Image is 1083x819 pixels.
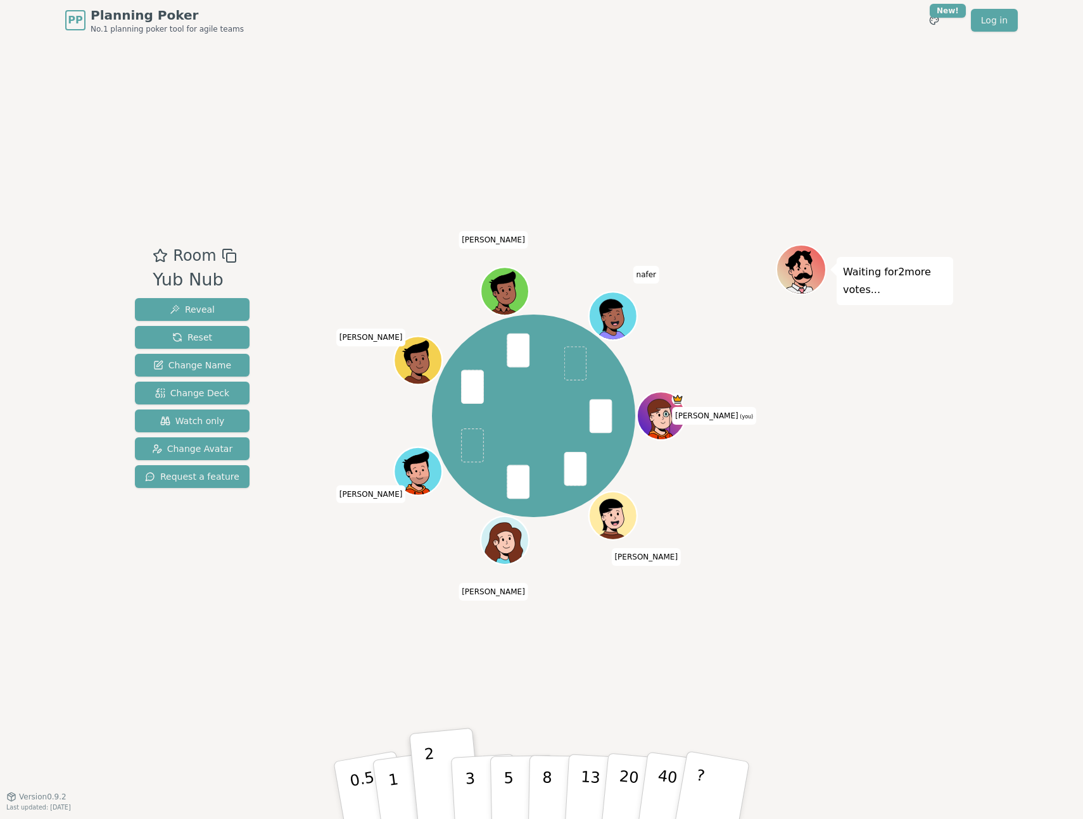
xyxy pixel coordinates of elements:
[6,804,71,811] span: Last updated: [DATE]
[145,470,239,483] span: Request a feature
[135,354,250,377] button: Change Name
[424,745,440,814] p: 2
[639,393,684,438] button: Click to change your avatar
[160,415,225,427] span: Watch only
[153,267,236,293] div: Yub Nub
[459,583,528,601] span: Click to change your name
[459,231,528,249] span: Click to change your name
[172,331,212,344] span: Reset
[611,548,681,566] span: Click to change your name
[672,407,756,425] span: Click to change your name
[135,465,250,488] button: Request a feature
[68,13,82,28] span: PP
[19,792,66,802] span: Version 0.9.2
[173,244,216,267] span: Room
[91,24,244,34] span: No.1 planning poker tool for agile teams
[65,6,244,34] a: PPPlanning PokerNo.1 planning poker tool for agile teams
[633,266,660,284] span: Click to change your name
[336,328,406,346] span: Click to change your name
[135,437,250,460] button: Change Avatar
[155,387,229,399] span: Change Deck
[91,6,244,24] span: Planning Poker
[170,303,215,316] span: Reveal
[672,393,684,405] span: paul is the host
[6,792,66,802] button: Version0.9.2
[135,409,250,432] button: Watch only
[336,485,406,503] span: Click to change your name
[135,298,250,321] button: Reveal
[152,442,233,455] span: Change Avatar
[971,9,1018,32] a: Log in
[153,359,231,372] span: Change Name
[930,4,966,18] div: New!
[738,414,754,420] span: (you)
[843,263,947,299] p: Waiting for 2 more votes...
[135,326,250,349] button: Reset
[153,244,168,267] button: Add as favourite
[923,9,946,32] button: New!
[135,382,250,404] button: Change Deck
